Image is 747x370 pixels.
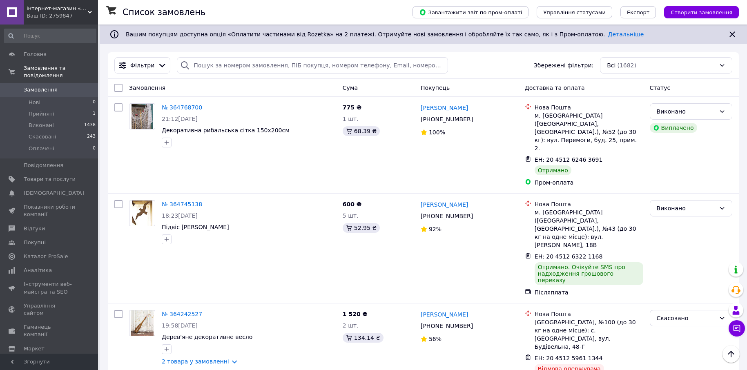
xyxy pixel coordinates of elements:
a: № 364768700 [162,104,202,111]
span: 0 [93,99,96,106]
span: 5 шт. [343,212,359,219]
div: Нова Пошта [535,200,643,208]
a: [PERSON_NAME] [421,104,468,112]
a: [PERSON_NAME] [421,310,468,319]
div: 52.95 ₴ [343,223,380,233]
span: Експорт [627,9,650,16]
input: Пошук [4,29,96,43]
span: (1682) [617,62,636,69]
span: 92% [429,226,442,232]
span: Замовлення [129,85,165,91]
span: Повідомлення [24,162,63,169]
span: Замовлення та повідомлення [24,65,98,79]
div: Пром-оплата [535,178,643,187]
a: Фото товару [129,310,155,336]
button: Завантажити звіт по пром-оплаті [413,6,528,18]
span: Створити замовлення [671,9,732,16]
a: № 364242527 [162,311,202,317]
span: Прийняті [29,110,54,118]
div: 134.14 ₴ [343,333,384,343]
span: Нові [29,99,40,106]
span: Управління статусами [543,9,606,16]
button: Чат з покупцем [729,320,745,337]
span: Управління сайтом [24,302,76,317]
span: Покупці [24,239,46,246]
span: Фільтри [130,61,154,69]
span: 1438 [84,122,96,129]
a: Створити замовлення [656,9,739,15]
div: Виконано [657,107,716,116]
a: № 364745138 [162,201,202,207]
span: [DEMOGRAPHIC_DATA] [24,189,84,197]
a: Підвіс [PERSON_NAME] [162,224,229,230]
span: ЕН: 20 4512 5961 1344 [535,355,603,361]
a: [PERSON_NAME] [421,201,468,209]
div: Скасовано [657,314,716,323]
span: 243 [87,133,96,140]
img: Фото товару [132,201,153,226]
span: 1 520 ₴ [343,311,368,317]
div: [GEOGRAPHIC_DATA], №100 (до 30 кг на одне місце): с. [GEOGRAPHIC_DATA], вул. Будівельна, 48-Г [535,318,643,351]
span: Показники роботи компанії [24,203,76,218]
img: Фото товару [132,104,152,129]
span: Cума [343,85,358,91]
span: Доставка та оплата [525,85,585,91]
span: Покупець [421,85,450,91]
div: м. [GEOGRAPHIC_DATA] ([GEOGRAPHIC_DATA], [GEOGRAPHIC_DATA].), №43 (до 30 кг на одне місце): вул. ... [535,208,643,249]
span: Завантажити звіт по пром-оплаті [419,9,522,16]
button: Експорт [620,6,656,18]
span: 0 [93,145,96,152]
span: Виконані [29,122,54,129]
a: Фото товару [129,200,155,226]
div: Післяплата [535,288,643,296]
span: ЕН: 20 4512 6322 1168 [535,253,603,260]
span: 1 [93,110,96,118]
span: інтернет-магазин «CLOVER home decor» [27,5,88,12]
a: Детальніше [608,31,644,38]
span: 1 шт. [343,116,359,122]
span: Всі [607,61,615,69]
div: 68.39 ₴ [343,126,380,136]
span: Статус [650,85,671,91]
h1: Список замовлень [123,7,205,17]
span: 775 ₴ [343,104,361,111]
div: Ваш ID: 2759847 [27,12,98,20]
span: Товари та послуги [24,176,76,183]
div: [PHONE_NUMBER] [419,320,475,332]
span: Збережені фільтри: [534,61,593,69]
div: Виплачено [650,123,697,133]
button: Управління статусами [537,6,612,18]
span: 18:23[DATE] [162,212,198,219]
button: Створити замовлення [664,6,739,18]
span: Гаманець компанії [24,323,76,338]
a: Фото товару [129,103,155,129]
span: 21:12[DATE] [162,116,198,122]
div: Отримано. Очікуйте SMS про надходження грошового переказу [535,262,643,285]
div: Виконано [657,204,716,213]
span: ЕН: 20 4512 6246 3691 [535,156,603,163]
span: 2 шт. [343,322,359,329]
span: Аналітика [24,267,52,274]
span: Оплачені [29,145,54,152]
span: Скасовані [29,133,56,140]
span: Вашим покупцям доступна опція «Оплатити частинами від Rozetka» на 2 платежі. Отримуйте нові замов... [126,31,644,38]
div: [PHONE_NUMBER] [419,210,475,222]
img: Фото товару [131,310,153,336]
span: Каталог ProSale [24,253,68,260]
span: Маркет [24,345,45,352]
span: 100% [429,129,445,136]
button: Наверх [722,345,740,363]
input: Пошук за номером замовлення, ПІБ покупця, номером телефону, Email, номером накладної [177,57,448,74]
div: м. [GEOGRAPHIC_DATA] ([GEOGRAPHIC_DATA], [GEOGRAPHIC_DATA].), №52 (до 30 кг): вул. Перемоги, буд.... [535,111,643,152]
span: 19:58[DATE] [162,322,198,329]
div: Нова Пошта [535,103,643,111]
div: Нова Пошта [535,310,643,318]
span: 600 ₴ [343,201,361,207]
div: [PHONE_NUMBER] [419,114,475,125]
span: Головна [24,51,47,58]
span: Відгуки [24,225,45,232]
a: Декоративна рибальська сітка 150х200см [162,127,290,134]
span: Замовлення [24,86,58,94]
